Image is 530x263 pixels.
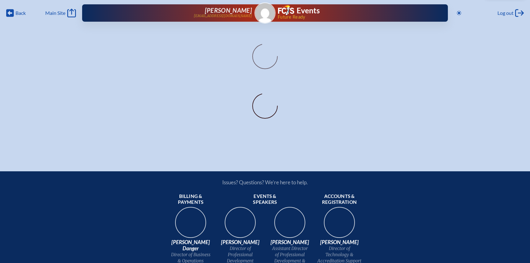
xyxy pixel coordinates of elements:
[218,239,263,245] span: [PERSON_NAME]
[220,205,260,245] img: 94e3d245-ca72-49ea-9844-ae84f6d33c0f
[45,9,76,17] a: Main Site
[15,10,26,16] span: Back
[267,239,312,245] span: [PERSON_NAME]
[297,7,320,15] h1: Events
[317,239,362,245] span: [PERSON_NAME]
[278,5,320,16] a: FCIS LogoEvents
[320,205,359,245] img: b1ee34a6-5a78-4519-85b2-7190c4823173
[278,5,428,19] div: FCIS Events — Future ready
[278,5,294,15] img: Florida Council of Independent Schools
[45,10,65,16] span: Main Site
[317,193,362,206] span: Accounts & registration
[497,10,514,16] span: Log out
[254,2,276,24] a: Gravatar
[194,14,252,18] p: [EMAIL_ADDRESS][DOMAIN_NAME]
[171,205,210,245] img: 9c64f3fb-7776-47f4-83d7-46a341952595
[205,7,252,14] span: [PERSON_NAME]
[168,239,213,252] span: [PERSON_NAME] Danger
[255,3,275,23] img: Gravatar
[102,7,252,19] a: [PERSON_NAME][EMAIL_ADDRESS][DOMAIN_NAME]
[156,179,374,186] p: Issues? Questions? We’re here to help.
[168,193,213,206] span: Billing & payments
[270,205,310,245] img: 545ba9c4-c691-43d5-86fb-b0a622cbeb82
[243,193,287,206] span: Events & speakers
[278,15,428,19] span: Future Ready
